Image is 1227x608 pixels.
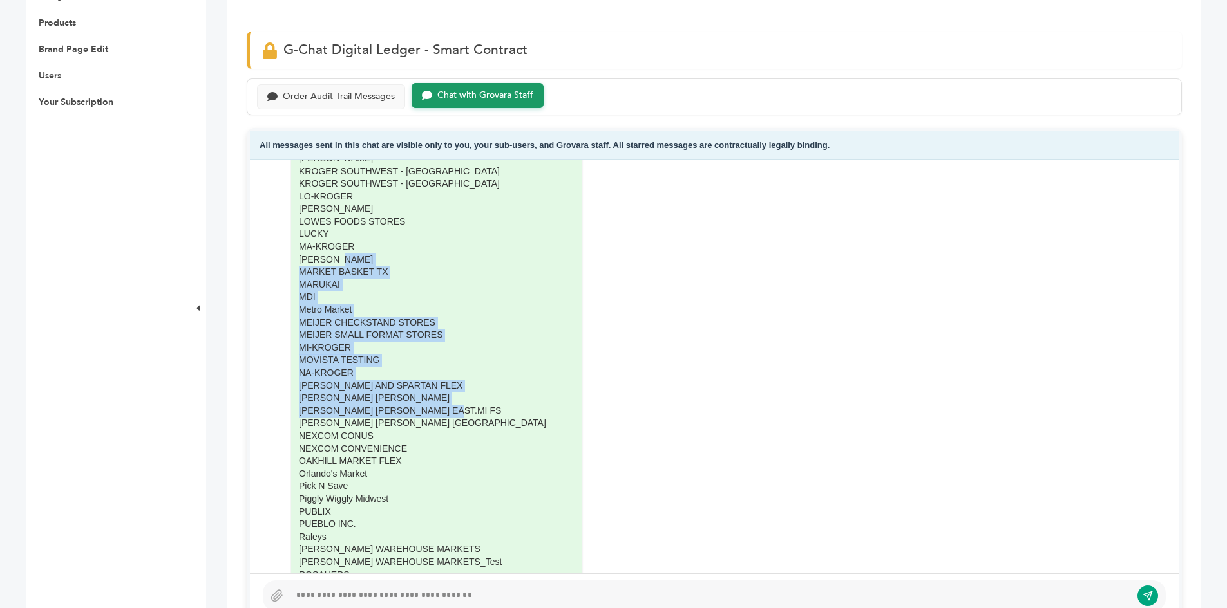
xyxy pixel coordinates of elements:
[299,165,556,178] div: KROGER SOUTHWEST - [GEOGRAPHIC_DATA]
[299,380,556,392] div: [PERSON_NAME] AND SPARTAN FLEX
[250,131,1179,160] div: All messages sent in this chat are visible only to you, your sub-users, and Grovara staff. All st...
[299,556,556,569] div: [PERSON_NAME] WAREHOUSE MARKETS_Test
[299,506,556,519] div: PUBLIX
[299,455,556,468] div: OAKHILL MARKET FLEX
[299,266,556,279] div: MARKET BASKET TX
[299,291,556,304] div: MDI
[299,480,556,493] div: Pick N Save
[299,417,556,430] div: [PERSON_NAME] [PERSON_NAME] [GEOGRAPHIC_DATA]
[299,569,556,582] div: ROSAUERS
[299,443,556,456] div: NEXCOM CONVENIENCE
[299,342,556,355] div: MI-KROGER
[299,304,556,317] div: Metro Market
[39,43,108,55] a: Brand Page Edit
[39,96,113,108] a: Your Subscription
[39,69,61,82] a: Users
[299,178,556,190] div: KROGER SOUTHWEST - [GEOGRAPHIC_DATA]
[299,228,556,241] div: LUCKY
[39,17,76,29] a: Products
[299,329,556,342] div: MEIJER SMALL FORMAT STORES
[283,41,528,59] span: G-Chat Digital Ledger - Smart Contract
[299,216,556,228] div: LOWES FOODS STORES
[299,493,556,506] div: Piggly Wiggly Midwest
[299,405,556,418] div: [PERSON_NAME] [PERSON_NAME] EAST.MI FS
[299,468,556,481] div: Orlando's Market
[299,392,556,405] div: [PERSON_NAME] [PERSON_NAME]
[299,253,556,266] div: [PERSON_NAME]
[299,518,556,531] div: PUEBLO INC.
[299,190,556,203] div: LO-KROGER
[299,531,556,544] div: Raleys
[299,543,556,556] div: [PERSON_NAME] WAREHOUSE MARKETS
[299,279,556,291] div: MARUKAI
[437,90,533,101] div: Chat with Grovara Staff
[299,203,556,216] div: [PERSON_NAME]
[299,354,556,367] div: MOVISTA TESTING
[299,430,556,443] div: NEXCOM CONUS
[283,91,395,102] div: Order Audit Trail Messages
[299,241,556,253] div: MA-KROGER
[299,367,556,380] div: NA-KROGER
[299,317,556,329] div: MEIJER CHECKSTAND STORES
